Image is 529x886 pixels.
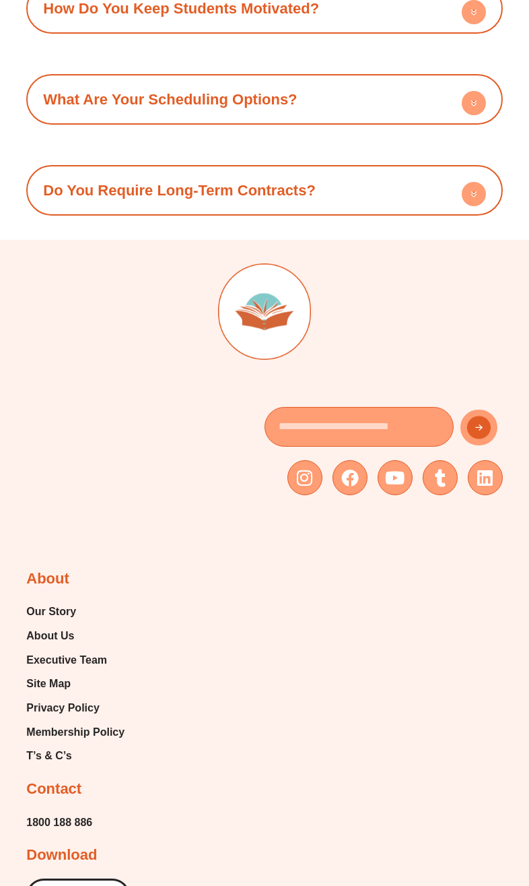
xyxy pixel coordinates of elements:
[26,746,125,766] a: T’s & C’s
[26,674,71,694] span: Site Map
[26,780,81,799] h2: Contact
[26,626,125,646] a: About Us
[26,650,107,670] span: Executive Team
[26,650,125,670] a: Executive Team
[26,602,76,622] span: Our Story
[26,626,74,646] span: About Us
[33,81,495,118] div: What Are Your Scheduling Options?
[26,722,125,742] a: Membership Policy
[26,846,97,865] h2: Download
[26,674,125,694] a: Site Map
[26,698,125,718] a: Privacy Policy
[26,698,100,718] span: Privacy Policy
[43,91,297,108] a: What Are Your Scheduling Options?
[26,813,92,833] a: 1800 188 886
[26,602,125,622] a: Our Story
[43,182,316,199] a: Do You Require Long-Term Contracts?
[26,746,71,766] span: T’s & C’s
[291,734,529,886] iframe: Chat Widget
[264,407,503,453] form: New Form
[26,569,69,589] h2: About
[33,172,495,209] div: Do You Require Long-Term Contracts?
